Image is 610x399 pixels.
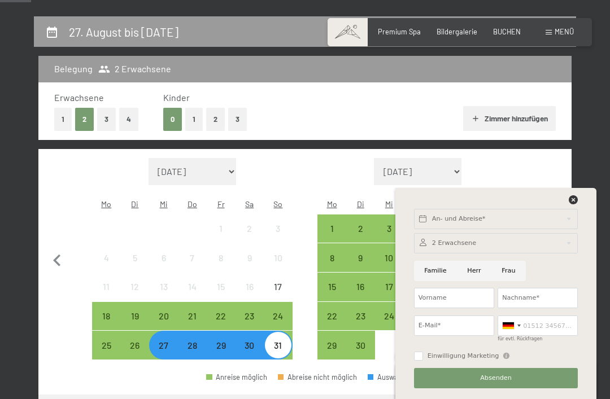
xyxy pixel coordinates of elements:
div: 17 [265,282,291,309]
div: Tue Sep 16 2025 [346,273,375,301]
div: Anreise nicht möglich [92,243,121,272]
abbr: Dienstag [357,199,364,209]
div: Anreise nicht möglich [235,243,264,272]
div: 18 [93,312,120,338]
div: Anreise möglich [346,302,375,331]
div: Anreise möglich [206,374,267,381]
div: Anreise nicht möglich [207,214,236,243]
div: 2 [347,224,374,251]
div: 4 [93,253,120,280]
div: Anreise möglich [149,302,178,331]
abbr: Samstag [245,199,254,209]
div: 9 [236,253,263,280]
div: 23 [347,312,374,338]
span: Absenden [480,374,512,383]
div: 17 [376,282,403,309]
button: 2 [206,108,225,131]
div: Anreise nicht möglich [178,273,207,301]
div: 27 [150,341,177,367]
div: 15 [319,282,345,309]
a: BUCHEN [493,27,521,36]
abbr: Freitag [217,199,225,209]
div: 8 [208,253,234,280]
div: Anreise möglich [92,331,121,359]
abbr: Mittwoch [160,199,168,209]
div: Anreise möglich [317,331,346,359]
div: 30 [236,341,263,367]
button: 3 [97,108,116,131]
div: Anreise nicht möglich [149,243,178,272]
div: Mon Sep 29 2025 [317,331,346,359]
div: Mon Sep 22 2025 [317,302,346,331]
div: Mon Sep 01 2025 [317,214,346,243]
a: Bildergalerie [437,27,477,36]
div: Tue Aug 05 2025 [121,243,150,272]
span: Menü [555,27,574,36]
div: Thu Aug 14 2025 [178,273,207,301]
div: Anreise möglich [346,273,375,301]
div: 29 [319,341,345,367]
div: 14 [179,282,206,309]
div: 20 [150,312,177,338]
div: 10 [265,253,291,280]
button: 1 [54,108,72,131]
abbr: Dienstag [131,199,138,209]
button: 0 [163,108,182,131]
div: 7 [179,253,206,280]
abbr: Donnerstag [188,199,197,209]
span: Einwilligung Marketing [428,352,499,361]
div: Anreise möglich [178,302,207,331]
div: Anreise nicht möglich [235,273,264,301]
div: Anreise nicht möglich [121,243,150,272]
div: Anreise nicht möglich [264,214,293,243]
abbr: Montag [101,199,111,209]
div: Anreise möglich [375,302,404,331]
div: Sat Aug 02 2025 [235,214,264,243]
div: 6 [150,253,177,280]
button: Zimmer hinzufügen [463,106,555,131]
div: Anreise möglich [121,331,150,359]
div: Mon Sep 08 2025 [317,243,346,272]
div: Wed Sep 17 2025 [375,273,404,301]
div: Fri Aug 08 2025 [207,243,236,272]
h3: Belegung [54,63,93,75]
button: 2 [75,108,94,131]
div: Mon Aug 25 2025 [92,331,121,359]
div: Tue Aug 12 2025 [121,273,150,301]
div: 21 [179,312,206,338]
div: 3 [265,224,291,251]
div: Anreise nicht möglich [235,214,264,243]
div: 25 [93,341,120,367]
div: 30 [347,341,374,367]
div: 29 [208,341,234,367]
div: Anreise nicht möglich [149,273,178,301]
button: 1 [185,108,203,131]
div: Anreise möglich [92,302,121,331]
div: Wed Aug 20 2025 [149,302,178,331]
div: 9 [347,253,374,280]
span: 2 Erwachsene [98,63,171,75]
div: Tue Sep 02 2025 [346,214,375,243]
div: Wed Aug 27 2025 [149,331,178,359]
div: Sun Aug 10 2025 [264,243,293,272]
input: 01512 3456789 [498,315,578,336]
div: Sun Aug 03 2025 [264,214,293,243]
div: Anreise möglich [149,331,178,359]
div: Tue Sep 09 2025 [346,243,375,272]
div: Anreise möglich [375,273,404,301]
button: Absenden [414,368,578,388]
div: Anreise möglich [317,214,346,243]
div: 23 [236,312,263,338]
div: Auswahl [368,374,404,381]
div: Anreise möglich [375,214,404,243]
div: Anreise nicht möglich [264,273,293,301]
h2: 27. August bis [DATE] [69,25,178,39]
div: 16 [347,282,374,309]
div: Thu Aug 28 2025 [178,331,207,359]
div: 16 [236,282,263,309]
div: Anreise möglich [264,302,293,331]
div: 3 [376,224,403,251]
div: 10 [376,253,403,280]
div: Anreise nicht möglich [264,243,293,272]
div: Anreise möglich [235,331,264,359]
